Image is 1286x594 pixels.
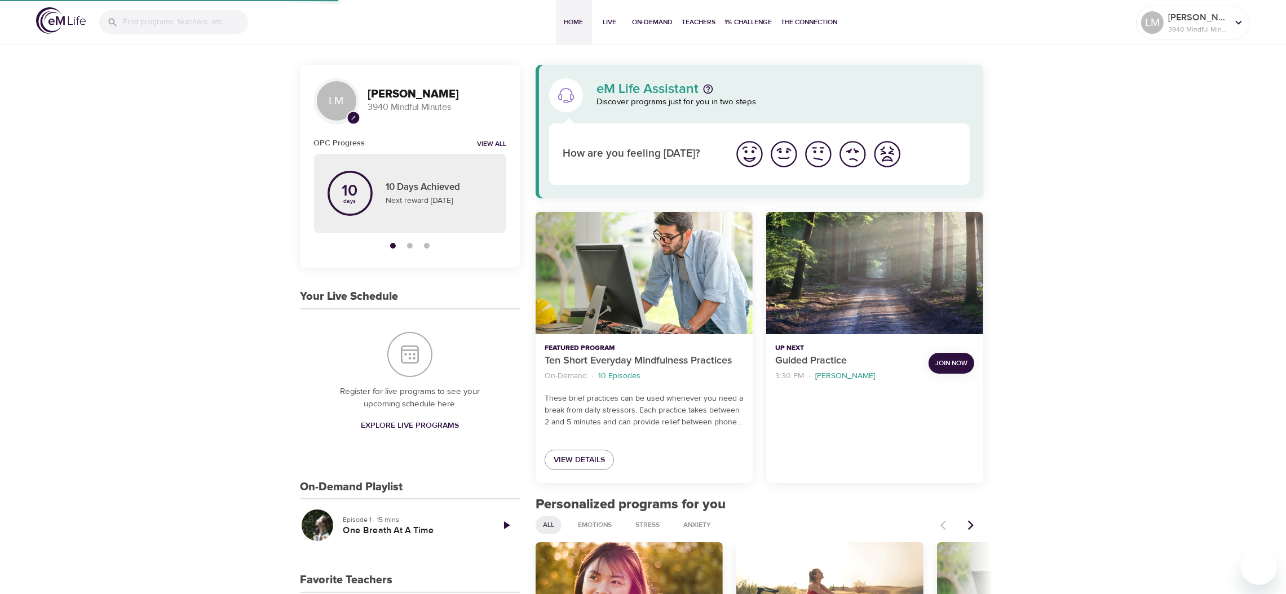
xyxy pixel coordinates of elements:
[536,497,984,513] h2: Personalized programs for you
[560,16,587,28] span: Home
[766,212,983,334] button: Guided Practice
[493,512,520,539] a: Play Episode
[545,369,744,384] nav: breadcrumb
[633,16,673,28] span: On-Demand
[803,139,834,170] img: ok
[596,16,624,28] span: Live
[1168,24,1228,34] p: 3940 Mindful Minutes
[300,290,399,303] h3: Your Live Schedule
[36,7,86,34] img: logo
[929,353,974,374] button: Join Now
[314,137,365,149] h6: OPC Progress
[935,357,967,369] span: Join Now
[571,520,618,530] span: Emotions
[342,183,358,199] p: 10
[734,139,765,170] img: great
[682,16,716,28] span: Teachers
[545,370,587,382] p: On-Demand
[300,508,334,542] button: One Breath At A Time
[536,516,562,534] div: All
[368,101,506,114] p: 3940 Mindful Minutes
[767,137,801,171] button: I'm feeling good
[775,370,804,382] p: 3:30 PM
[629,520,666,530] span: Stress
[676,516,718,534] div: Anxiety
[781,16,838,28] span: The Connection
[677,520,718,530] span: Anxiety
[545,450,614,471] a: View Details
[300,574,393,587] h3: Favorite Teachers
[368,88,506,101] h3: [PERSON_NAME]
[808,369,811,384] li: ·
[958,513,983,538] button: Next items
[591,369,594,384] li: ·
[554,453,605,467] span: View Details
[836,137,870,171] button: I'm feeling bad
[1168,11,1228,24] p: [PERSON_NAME]
[837,139,868,170] img: bad
[545,393,744,428] p: These brief practices can be used whenever you need a break from daily stressors. Each practice t...
[775,343,920,353] p: Up Next
[314,78,359,123] div: LM
[801,137,836,171] button: I'm feeling ok
[872,139,903,170] img: worst
[598,370,640,382] p: 10 Episodes
[386,180,493,195] p: 10 Days Achieved
[563,146,719,162] p: How are you feeling [DATE]?
[342,199,358,203] p: days
[1241,549,1277,585] iframe: Button to launch messaging window
[768,139,799,170] img: good
[732,137,767,171] button: I'm feeling great
[1141,11,1164,34] div: LM
[536,212,753,334] button: Ten Short Everyday Mindfulness Practices
[557,86,575,104] img: eM Life Assistant
[775,353,920,369] p: Guided Practice
[596,82,699,96] p: eM Life Assistant
[300,481,403,494] h3: On-Demand Playlist
[386,195,493,207] p: Next reward [DATE]
[545,353,744,369] p: Ten Short Everyday Mindfulness Practices
[343,515,484,525] p: Episode 1 · 15 mins
[571,516,619,534] div: Emotions
[123,10,248,34] input: Find programs, teachers, etc...
[725,16,772,28] span: 1% Challenge
[815,370,875,382] p: [PERSON_NAME]
[356,415,463,436] a: Explore Live Programs
[628,516,667,534] div: Stress
[387,332,432,377] img: Your Live Schedule
[545,343,744,353] p: Featured Program
[775,369,920,384] nav: breadcrumb
[870,137,904,171] button: I'm feeling worst
[343,525,484,537] h5: One Breath At A Time
[477,140,506,149] a: View all notifications
[323,385,497,411] p: Register for live programs to see your upcoming schedule here.
[596,96,970,109] p: Discover programs just for you in two steps
[536,520,561,530] span: All
[361,419,459,433] span: Explore Live Programs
